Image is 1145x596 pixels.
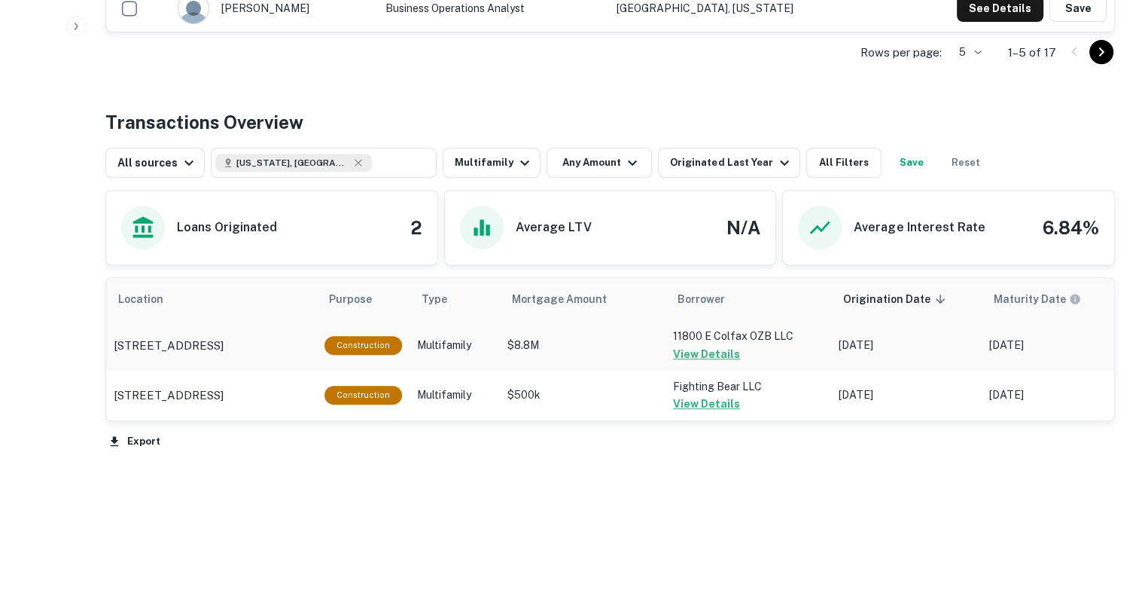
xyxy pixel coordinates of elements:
th: Maturity dates displayed may be estimated. Please contact the lender for the most accurate maturi... [982,278,1132,320]
div: 5 [948,41,984,63]
h6: Average Interest Rate [854,219,985,237]
div: Originated Last Year [670,154,793,172]
p: Multifamily [417,387,492,403]
p: [DATE] [989,338,1125,353]
div: scrollable content [106,278,1114,420]
th: Location [106,278,317,320]
iframe: Chat Widget [1070,475,1145,548]
button: All Filters [806,148,882,178]
h4: N/A [726,214,760,241]
p: 11800 E Colfax OZB LLC [673,328,824,344]
h4: Transactions Overview [105,109,303,136]
button: Reset [942,148,990,178]
p: [STREET_ADDRESS] [114,387,224,405]
div: Maturity dates displayed may be estimated. Please contact the lender for the most accurate maturi... [994,291,1081,307]
h4: 6.84% [1043,214,1099,241]
button: Multifamily [443,148,541,178]
span: Maturity dates displayed may be estimated. Please contact the lender for the most accurate maturi... [994,291,1101,307]
th: Mortgage Amount [500,278,665,320]
h4: 2 [410,214,422,241]
button: Go to next page [1089,40,1113,64]
th: Purpose [317,278,410,320]
p: [DATE] [989,387,1125,403]
button: Originated Last Year [658,148,799,178]
th: Borrower [665,278,831,320]
button: View Details [673,395,740,413]
p: [STREET_ADDRESS] [114,337,224,355]
button: View Details [673,345,740,363]
div: All sources [117,154,198,172]
button: Export [105,430,164,453]
span: Purpose [329,290,391,308]
a: [STREET_ADDRESS] [114,387,309,405]
p: Fighting Bear LLC [673,378,824,395]
p: [DATE] [839,387,974,403]
th: Type [410,278,500,320]
p: Rows per page: [860,44,942,62]
a: [STREET_ADDRESS] [114,337,309,355]
p: 1–5 of 17 [1008,44,1056,62]
div: This loan purpose was for construction [324,386,402,405]
div: This loan purpose was for construction [324,336,402,355]
p: $500k [507,387,658,403]
h6: Loans Originated [177,219,277,237]
th: Origination Date [831,278,982,320]
span: Origination Date [843,290,950,308]
p: Multifamily [417,338,492,353]
span: Location [118,290,183,308]
button: Save your search to get updates of matches that match your search criteria. [888,148,936,178]
p: $8.8M [507,338,658,353]
span: Mortgage Amount [512,290,626,308]
h6: Average LTV [516,219,592,237]
button: All sources [105,148,205,178]
span: Type [422,290,467,308]
button: Any Amount [547,148,652,178]
span: Borrower [678,290,725,308]
p: [DATE] [839,338,974,353]
h6: Maturity Date [994,291,1066,307]
span: [US_STATE], [GEOGRAPHIC_DATA] [236,156,349,170]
